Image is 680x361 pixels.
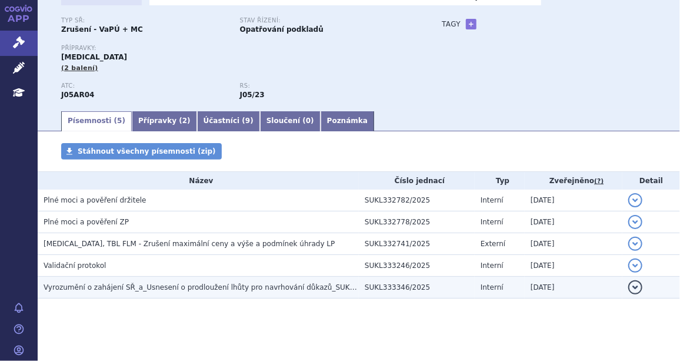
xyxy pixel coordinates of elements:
a: + [466,19,476,29]
span: Plné moci a pověření držitele [44,196,146,204]
a: Sloučení (0) [260,111,321,131]
span: Stáhnout všechny písemnosti (zip) [78,147,216,155]
button: detail [628,215,642,229]
p: ATC: [61,82,228,90]
td: SUKL332778/2025 [359,211,475,233]
strong: Zrušení - VaPÚ + MC [61,25,143,34]
span: 2 [182,117,187,125]
a: Účastníci (9) [197,111,260,131]
p: RS: [240,82,407,90]
td: [DATE] [525,277,622,299]
span: Interní [481,283,504,292]
p: Typ SŘ: [61,17,228,24]
strong: kombinace zidovudin+lamivudin+abakavir [240,91,265,99]
td: [DATE] [525,211,622,233]
th: Číslo jednací [359,172,475,190]
td: SUKL333346/2025 [359,277,475,299]
h3: Tagy [442,17,461,31]
button: detail [628,259,642,273]
span: Interní [481,218,504,226]
button: detail [628,193,642,207]
span: 9 [245,117,250,125]
button: detail [628,280,642,294]
span: Validační protokol [44,261,106,270]
p: Stav řízení: [240,17,407,24]
th: Typ [475,172,525,190]
span: 0 [306,117,311,125]
td: [DATE] [525,255,622,277]
td: [DATE] [525,190,622,211]
abbr: (?) [594,177,604,186]
td: SUKL333246/2025 [359,255,475,277]
span: Plné moci a pověření ZP [44,218,129,226]
a: Písemnosti (5) [61,111,132,131]
span: TRIZIVIR, TBL FLM - Zrušení maximální ceny a výše a podmínek úhrady LP [44,240,335,248]
td: SUKL332782/2025 [359,190,475,211]
th: Detail [622,172,680,190]
a: Přípravky (2) [132,111,197,131]
td: [DATE] [525,233,622,255]
span: Externí [481,240,505,248]
span: Interní [481,196,504,204]
span: Vyrozumění o zahájení SŘ_a_Usnesení o prodloužení lhůty pro navrhování důkazů_SUKLS332741_2025 [44,283,407,292]
th: Zveřejněno [525,172,622,190]
th: Název [38,172,359,190]
a: Stáhnout všechny písemnosti (zip) [61,143,222,160]
span: 5 [117,117,122,125]
td: SUKL332741/2025 [359,233,475,255]
p: Přípravky: [61,45,418,52]
strong: ZIDOVUDIN, LAMIVUDIN A ABAKAVIR [61,91,94,99]
button: detail [628,237,642,251]
strong: Opatřování podkladů [240,25,324,34]
span: Interní [481,261,504,270]
span: (2 balení) [61,64,98,72]
span: [MEDICAL_DATA] [61,53,127,61]
a: Poznámka [321,111,374,131]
